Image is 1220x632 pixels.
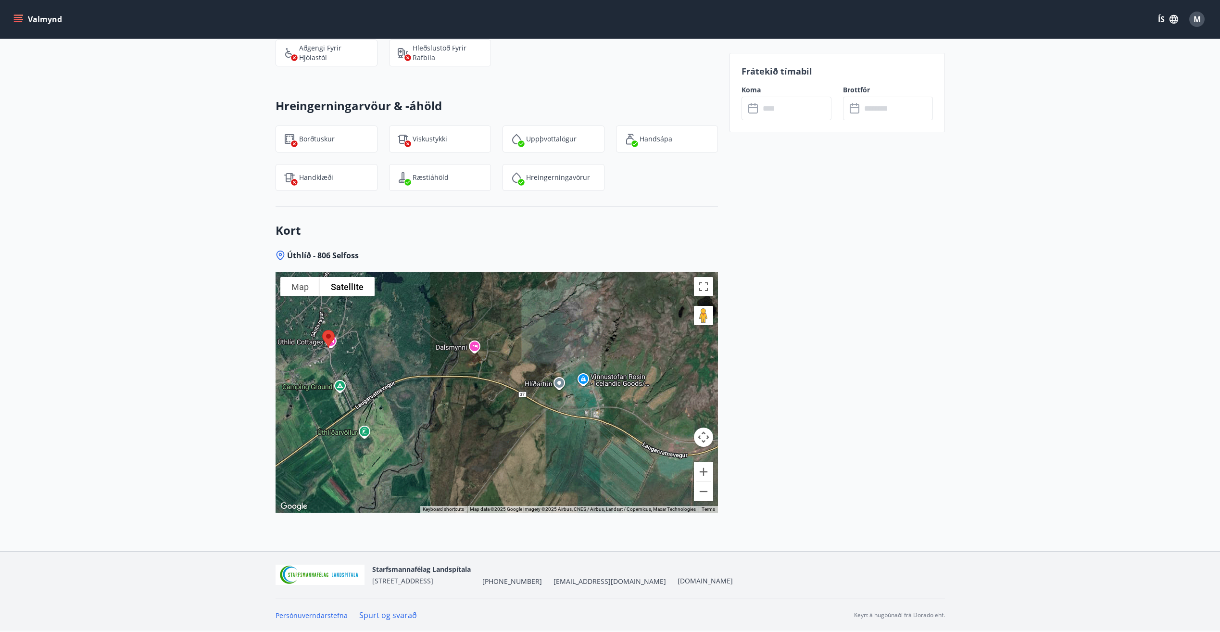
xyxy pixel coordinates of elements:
[694,306,713,325] button: Drag Pegman onto the map to open Street View
[482,577,542,586] span: [PHONE_NUMBER]
[413,43,483,63] p: Hleðslustöð fyrir rafbíla
[276,222,718,239] h3: Kort
[702,506,715,512] a: Terms
[1153,11,1183,28] button: ÍS
[397,172,409,183] img: saOQRUK9k0plC04d75OSnkMeCb4WtbSIwuaOqe9o.svg
[413,173,449,182] p: Ræstiáhöld
[1185,8,1208,31] button: M
[278,500,310,513] a: Open this area in Google Maps (opens a new window)
[276,98,718,114] h3: Hreingerningarvöur & -áhöld
[511,172,522,183] img: IEMZxl2UAX2uiPqnGqR2ECYTbkBjM7IGMvKNT7zJ.svg
[742,65,933,77] p: Frátekið tímabil
[287,250,359,261] span: Úthlíð - 806 Selfoss
[299,134,335,144] p: Borðtuskur
[372,565,471,574] span: Starfsmannafélag Landspítala
[742,85,831,95] label: Koma
[299,43,369,63] p: Aðgengi fyrir hjólastól
[276,565,365,585] img: 55zIgFoyM5pksCsVQ4sUOj1FUrQvjI8pi0QwpkWm.png
[278,500,310,513] img: Google
[678,576,733,585] a: [DOMAIN_NAME]
[694,277,713,296] button: Toggle fullscreen view
[1194,14,1201,25] span: M
[284,133,295,145] img: FQTGzxj9jDlMaBqrp2yyjtzD4OHIbgqFuIf1EfZm.svg
[413,134,447,144] p: Viskustykki
[284,172,295,183] img: uiBtL0ikWr40dZiggAgPY6zIBwQcLm3lMVfqTObx.svg
[423,506,464,513] button: Keyboard shortcuts
[843,85,933,95] label: Brottför
[276,611,348,620] a: Persónuverndarstefna
[280,277,320,296] button: Show street map
[694,462,713,481] button: Zoom in
[12,11,66,28] button: menu
[397,133,409,145] img: tIVzTFYizac3SNjIS52qBBKOADnNn3qEFySneclv.svg
[624,133,636,145] img: 96TlfpxwFVHR6UM9o3HrTVSiAREwRYtsizir1BR0.svg
[640,134,672,144] p: Handsápa
[511,133,522,145] img: y5Bi4hK1jQC9cBVbXcWRSDyXCR2Ut8Z2VPlYjj17.svg
[284,47,295,59] img: 8IYIKVZQyRlUC6HQIIUSdjpPGRncJsz2RzLgWvp4.svg
[553,577,666,586] span: [EMAIL_ADDRESS][DOMAIN_NAME]
[320,277,375,296] button: Show satellite imagery
[694,482,713,501] button: Zoom out
[694,428,713,447] button: Map camera controls
[372,576,433,585] span: [STREET_ADDRESS]
[299,173,333,182] p: Handklæði
[526,173,590,182] p: Hreingerningavörur
[526,134,577,144] p: Uppþvottalögur
[397,47,409,59] img: nH7E6Gw2rvWFb8XaSdRp44dhkQaj4PJkOoRYItBQ.svg
[359,610,417,620] a: Spurt og svarað
[470,506,696,512] span: Map data ©2025 Google Imagery ©2025 Airbus, CNES / Airbus, Landsat / Copernicus, Maxar Technologies
[854,611,945,619] p: Keyrt á hugbúnaði frá Dorado ehf.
